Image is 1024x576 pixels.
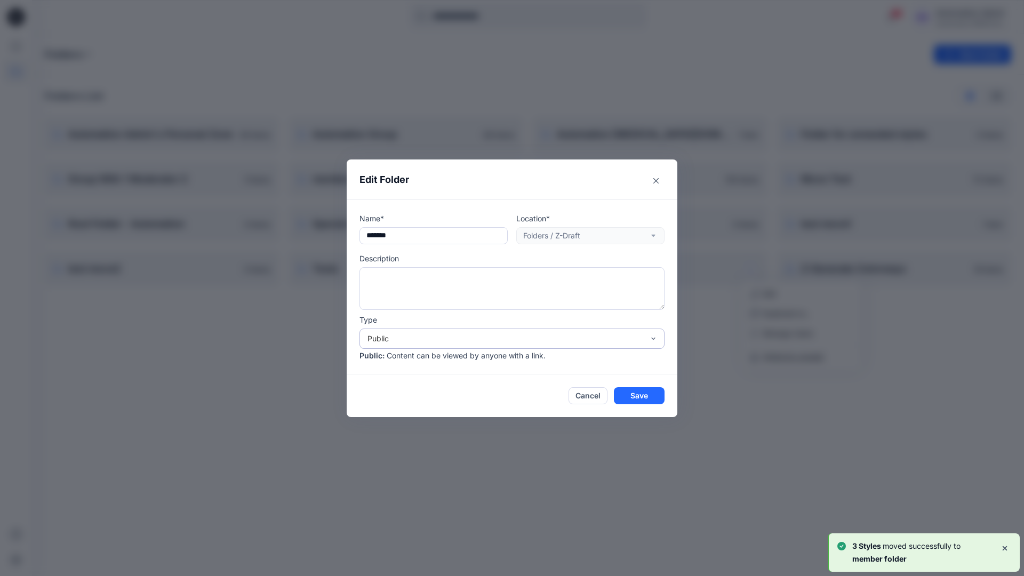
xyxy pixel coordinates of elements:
header: Edit Folder [347,159,677,199]
button: Cancel [569,387,607,404]
p: Public : [359,350,385,361]
b: member folder [852,554,907,563]
p: Content can be viewed by anyone with a link. [387,350,546,361]
button: Save [614,387,665,404]
p: Description [359,253,665,264]
b: 3 Styles [852,541,883,550]
p: moved successfully to [852,540,992,565]
p: Type [359,314,665,325]
button: Close [647,172,665,189]
div: Notifications-bottom-right [823,529,1024,576]
p: Name* [359,213,508,224]
p: Location* [516,213,665,224]
div: Public [367,333,644,344]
